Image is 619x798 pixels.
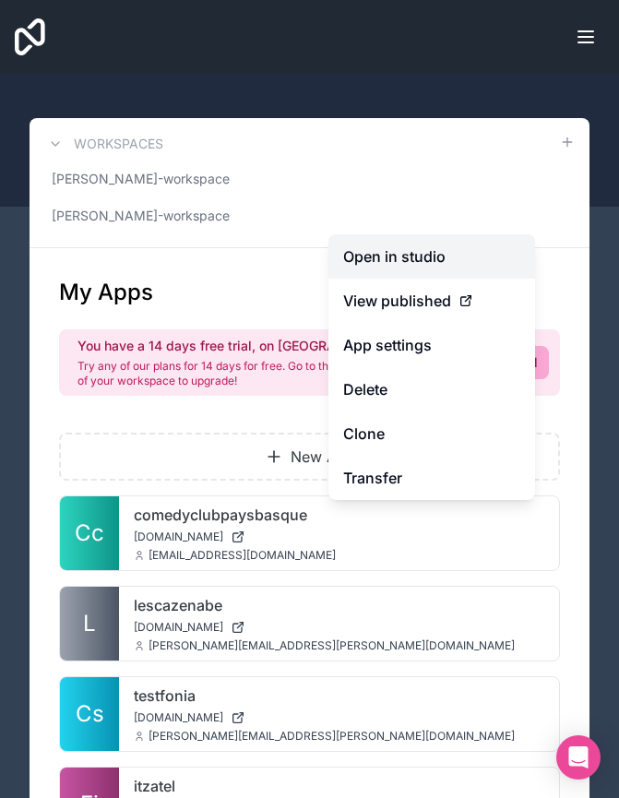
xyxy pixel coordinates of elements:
h3: Workspaces [74,135,163,153]
span: [EMAIL_ADDRESS][DOMAIN_NAME] [149,548,336,563]
a: comedyclubpaysbasque [134,504,336,526]
span: [DOMAIN_NAME] [134,530,223,544]
span: [PERSON_NAME][EMAIL_ADDRESS][PERSON_NAME][DOMAIN_NAME] [149,638,515,653]
a: Workspaces [44,133,163,155]
a: New App [59,433,560,481]
span: [DOMAIN_NAME] [134,710,223,725]
a: testfonia [134,685,515,707]
button: Delete [328,367,535,411]
a: [DOMAIN_NAME] [134,530,336,544]
p: Try any of our plans for 14 days for free. Go to the billing settings of your workspace to upgrade! [77,359,420,388]
a: [DOMAIN_NAME] [134,710,515,725]
span: [DOMAIN_NAME] [134,620,223,635]
a: [PERSON_NAME]-workspace [44,162,575,196]
a: Cs [60,677,119,751]
span: [PERSON_NAME]-workspace [52,207,230,225]
span: [PERSON_NAME][EMAIL_ADDRESS][PERSON_NAME][DOMAIN_NAME] [149,729,515,744]
a: View published [328,279,535,323]
button: Toggle menu [567,15,604,59]
a: Cc [60,496,119,570]
a: Clone [328,411,535,456]
h1: My Apps [59,278,153,307]
a: itzatel [134,775,515,797]
span: L [83,609,96,638]
span: Cs [76,699,104,729]
a: App settings [328,323,535,367]
span: View published [343,290,451,312]
a: [DOMAIN_NAME] [134,620,515,635]
div: Open Intercom Messenger [556,735,601,780]
span: [PERSON_NAME]-workspace [52,170,230,188]
span: Cc [75,518,104,548]
a: Transfer [328,456,535,500]
a: L [60,587,119,661]
a: Open in studio [328,234,535,279]
h2: You have a 14 days free trial, on [GEOGRAPHIC_DATA]. [77,337,420,355]
a: [PERSON_NAME]-workspace [44,199,575,232]
a: lescazenabe [134,594,515,616]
